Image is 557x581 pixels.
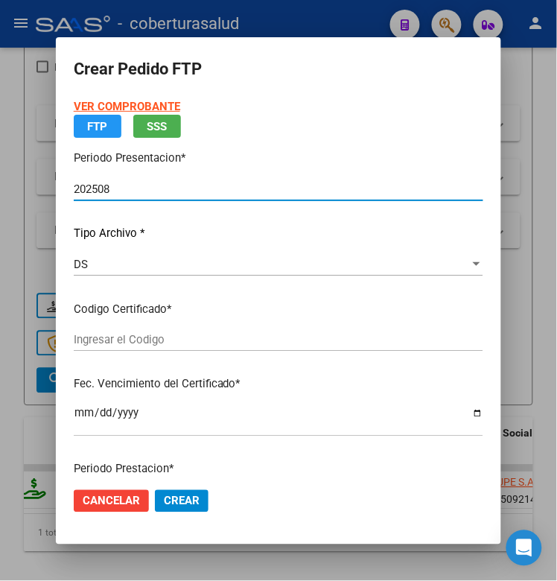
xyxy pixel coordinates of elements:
span: DS [74,258,88,271]
button: SSS [133,115,181,138]
p: Periodo Presentacion [74,150,483,167]
p: Tipo Archivo * [74,225,483,242]
div: Open Intercom Messenger [506,530,542,566]
span: Cancelar [83,495,140,508]
button: Crear [155,490,209,512]
p: Codigo Certificado [74,301,483,318]
p: Periodo Prestacion [74,461,483,478]
span: Crear [164,495,200,508]
span: FTP [87,120,107,133]
button: FTP [74,115,121,138]
a: VER COMPROBANTE [74,100,180,113]
span: SSS [147,120,167,133]
h2: Crear Pedido FTP [74,55,483,83]
button: Cancelar [74,490,149,512]
p: Fec. Vencimiento del Certificado [74,376,483,393]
